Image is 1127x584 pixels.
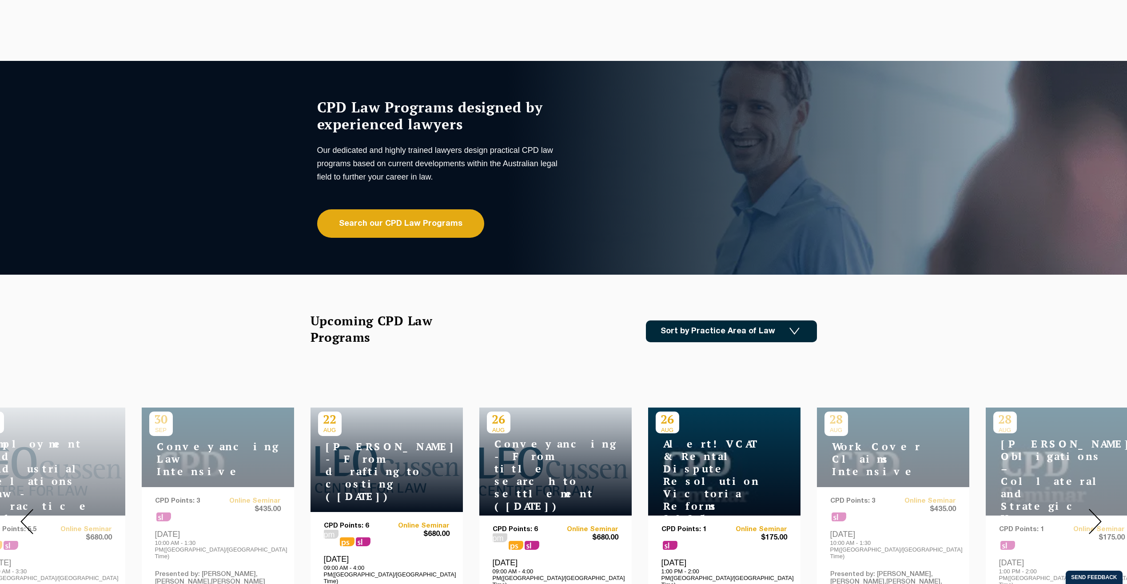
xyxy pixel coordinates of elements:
[317,144,562,184] p: Our dedicated and highly trained lawyers design practical CPD law programs based on current devel...
[724,533,787,543] span: $175.00
[324,530,338,539] span: pm
[661,526,725,533] p: CPD Points: 1
[324,522,387,530] p: CPD Points: 6
[487,438,598,512] h4: Conveyancing - From title search to settlement ([DATE])
[656,427,679,433] span: AUG
[493,526,556,533] p: CPD Points: 6
[487,427,510,433] span: AUG
[525,541,539,550] span: sl
[318,427,342,433] span: AUG
[789,328,800,335] img: Icon
[656,412,679,427] p: 26
[646,320,817,342] a: Sort by Practice Area of Law
[318,412,342,427] p: 22
[656,438,767,525] h4: Alert! VCAT & Rental Dispute Resolution Victoria Reforms 2025
[509,541,523,550] span: ps
[311,312,455,345] h2: Upcoming CPD Law Programs
[724,526,787,533] a: Online Seminar
[1089,509,1102,534] img: Next
[555,526,618,533] a: Online Seminar
[386,522,450,530] a: Online Seminar
[340,537,354,546] span: ps
[317,99,562,132] h1: CPD Law Programs designed by experienced lawyers
[20,509,33,534] img: Prev
[663,541,677,550] span: sl
[317,209,484,238] a: Search our CPD Law Programs
[487,412,510,427] p: 26
[555,533,618,543] span: $680.00
[493,533,507,542] span: pm
[386,530,450,539] span: $680.00
[318,440,429,503] h4: [PERSON_NAME] - From drafting to costing ([DATE])
[356,537,370,546] span: sl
